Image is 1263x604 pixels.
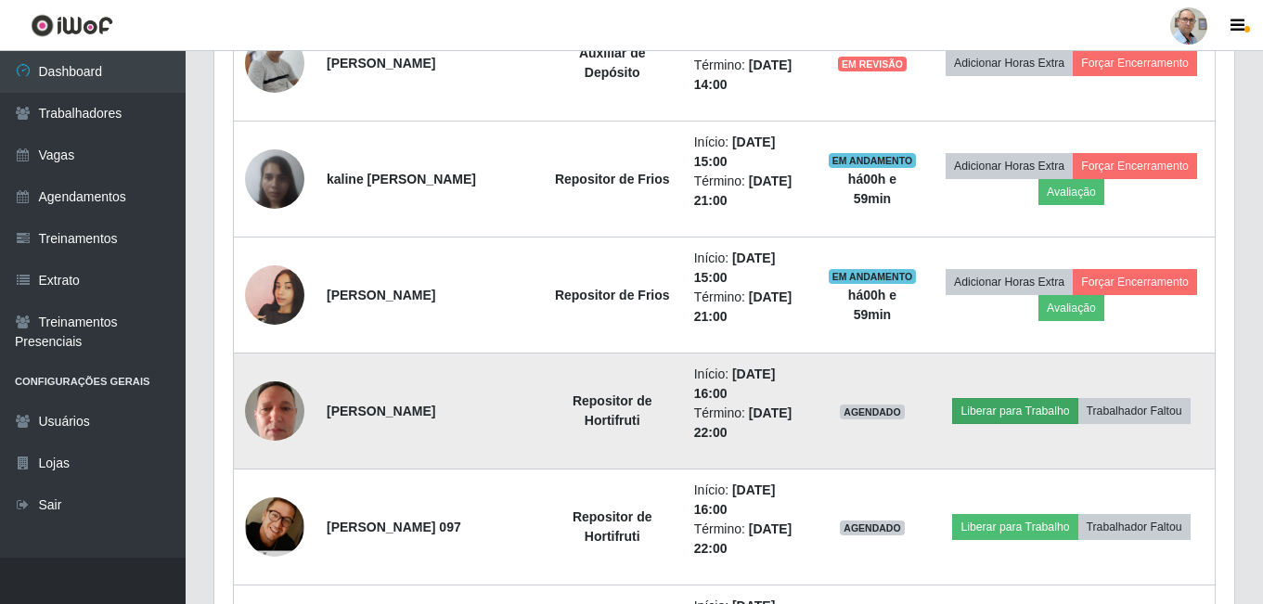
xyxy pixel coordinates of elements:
strong: Repositor de Hortifruti [573,509,652,544]
li: Término: [694,288,805,327]
li: Término: [694,520,805,559]
li: Término: [694,56,805,95]
button: Avaliação [1038,179,1104,205]
button: Forçar Encerramento [1073,153,1197,179]
button: Adicionar Horas Extra [946,50,1073,76]
span: AGENDADO [840,405,905,419]
time: [DATE] 15:00 [694,135,776,169]
strong: kaline [PERSON_NAME] [327,172,476,186]
strong: [PERSON_NAME] 097 [327,520,461,534]
button: Forçar Encerramento [1073,269,1197,295]
img: 1740505535016.jpeg [245,371,304,450]
span: AGENDADO [840,520,905,535]
strong: Repositor de Frios [555,288,670,302]
time: [DATE] 15:00 [694,251,776,285]
button: Liberar para Trabalho [952,514,1077,540]
button: Liberar para Trabalho [952,398,1077,424]
li: Término: [694,404,805,443]
strong: [PERSON_NAME] [327,288,435,302]
button: Adicionar Horas Extra [946,269,1073,295]
strong: Repositor de Frios [555,172,670,186]
button: Trabalhador Faltou [1078,514,1191,540]
span: EM REVISÃO [838,57,907,71]
span: EM ANDAMENTO [829,269,917,284]
img: CoreUI Logo [31,14,113,37]
time: [DATE] 16:00 [694,366,776,401]
button: Adicionar Horas Extra [946,153,1073,179]
button: Forçar Encerramento [1073,50,1197,76]
li: Início: [694,365,805,404]
strong: [PERSON_NAME] [327,404,435,418]
button: Avaliação [1038,295,1104,321]
li: Início: [694,249,805,288]
img: 1751751673457.jpeg [245,242,304,348]
li: Início: [694,481,805,520]
strong: há 00 h e 59 min [848,288,896,322]
button: Trabalhador Faltou [1078,398,1191,424]
strong: [PERSON_NAME] [327,56,435,71]
img: 1743609849878.jpeg [245,482,304,572]
li: Término: [694,172,805,211]
img: 1750194977177.jpeg [245,139,304,218]
span: EM ANDAMENTO [829,153,917,168]
time: [DATE] 16:00 [694,482,776,517]
strong: Repositor de Hortifruti [573,393,652,428]
li: Início: [694,133,805,172]
strong: há 00 h e 59 min [848,172,896,206]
